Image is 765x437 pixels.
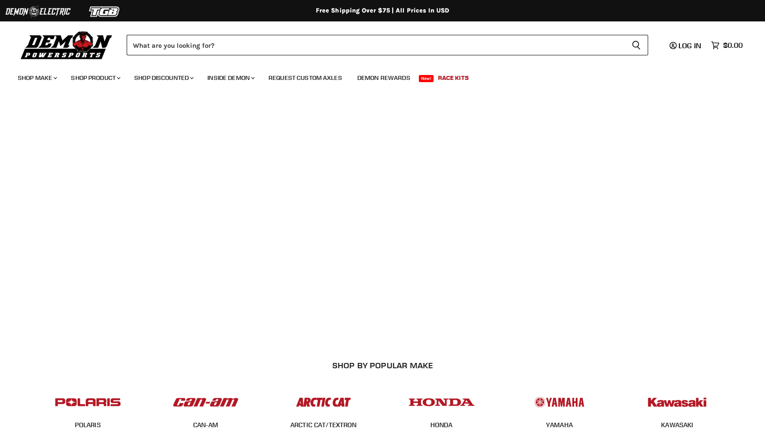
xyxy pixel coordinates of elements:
img: POPULAR_MAKE_logo_3_027535af-6171-4c5e-a9bc-f0eccd05c5d6.jpg [289,389,358,416]
a: KAWASAKI [661,421,693,429]
a: Log in [666,42,707,50]
h2: SHOP BY POPULAR MAKE [37,361,728,370]
input: Search [127,35,624,55]
a: HONDA [430,421,453,429]
span: Log in [678,41,701,50]
a: Demon Rewards [351,69,417,87]
a: Shop Make [11,69,62,87]
ul: Main menu [11,65,740,87]
form: Product [127,35,648,55]
button: Search [624,35,648,55]
span: $0.00 [723,41,743,50]
a: Shop Product [64,69,126,87]
a: YAMAHA [546,421,573,429]
img: POPULAR_MAKE_logo_4_4923a504-4bac-4306-a1be-165a52280178.jpg [407,389,476,416]
a: CAN-AM [193,421,219,429]
a: Shop Discounted [128,69,199,87]
a: ARCTIC CAT/TEXTRON [290,421,357,429]
a: Inside Demon [201,69,260,87]
img: POPULAR_MAKE_logo_1_adc20308-ab24-48c4-9fac-e3c1a623d575.jpg [171,389,240,416]
img: TGB Logo 2 [71,3,138,20]
a: Request Custom Axles [262,69,349,87]
a: $0.00 [707,39,747,52]
div: Free Shipping Over $75 | All Prices In USD [26,7,740,15]
img: POPULAR_MAKE_logo_5_20258e7f-293c-4aac-afa8-159eaa299126.jpg [525,389,594,416]
span: New! [419,75,434,82]
img: POPULAR_MAKE_logo_2_dba48cf1-af45-46d4-8f73-953a0f002620.jpg [53,389,123,416]
img: Demon Powersports [18,29,116,61]
a: POLARIS [75,421,101,429]
a: Race Kits [431,69,476,87]
img: POPULAR_MAKE_logo_6_76e8c46f-2d1e-4ecc-b320-194822857d41.jpg [642,389,712,416]
img: Demon Electric Logo 2 [4,3,71,20]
